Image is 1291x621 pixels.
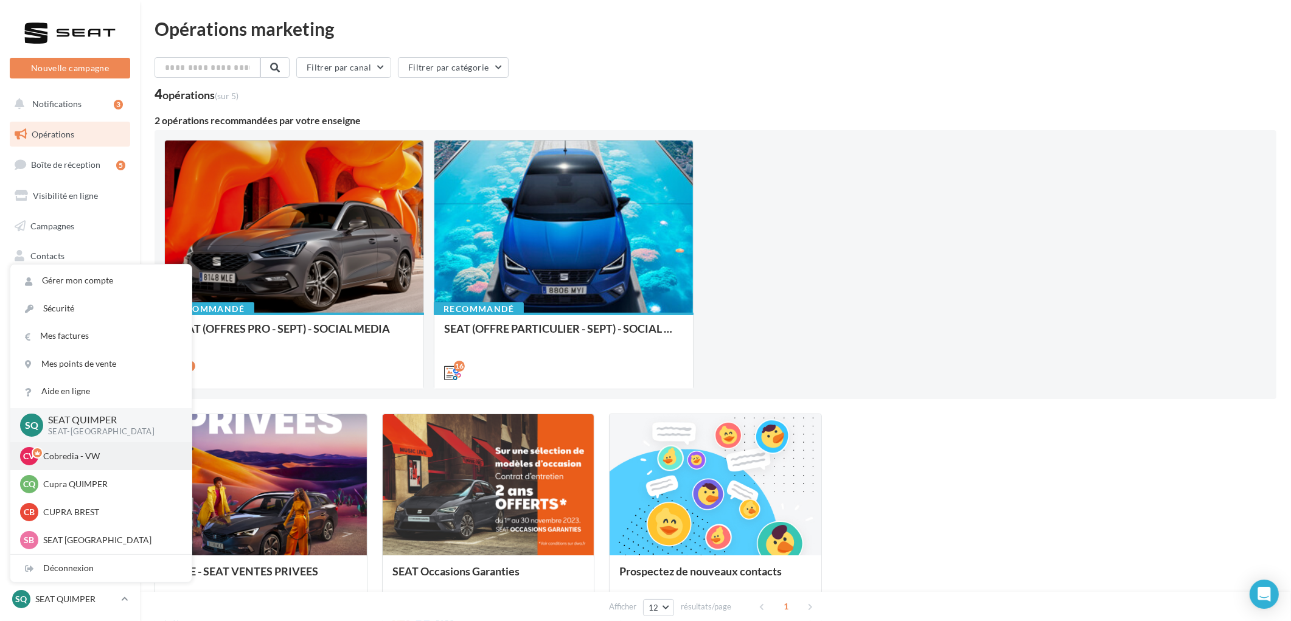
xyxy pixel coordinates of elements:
a: Gérer mon compte [10,267,192,294]
span: CQ [23,478,35,490]
div: 4 [155,88,238,101]
a: Boîte de réception5 [7,151,133,178]
p: SEAT [GEOGRAPHIC_DATA] [43,534,177,546]
a: Aide en ligne [10,378,192,405]
a: Campagnes DataOnDemand [7,375,133,411]
button: Notifications 3 [7,91,128,117]
a: Visibilité en ligne [7,183,133,209]
span: Boîte de réception [31,159,100,170]
div: Recommandé [164,302,254,316]
span: Visibilité en ligne [33,190,98,201]
span: résultats/page [681,601,731,612]
a: Opérations [7,122,133,147]
span: (sur 5) [215,91,238,101]
span: 12 [649,603,659,612]
span: Contacts [30,251,64,261]
p: CUPRA BREST [43,506,177,518]
button: Nouvelle campagne [10,58,130,78]
div: SEAT (OFFRE PARTICULIER - SEPT) - SOCIAL MEDIA [444,322,683,347]
div: 2 opérations recommandées par votre enseigne [155,116,1276,125]
span: SQ [25,418,38,432]
div: Recommandé [434,302,524,316]
span: SQ [16,593,27,605]
div: Open Intercom Messenger [1250,580,1279,609]
a: Contacts [7,243,133,269]
span: Afficher [609,601,636,612]
button: Filtrer par canal [296,57,391,78]
div: SOME - SEAT VENTES PRIVEES [165,565,357,589]
div: Prospectez de nouveaux contacts [619,565,812,589]
a: SQ SEAT QUIMPER [10,588,130,611]
p: Cupra QUIMPER [43,478,177,490]
button: 12 [643,599,674,616]
a: Campagnes [7,213,133,239]
a: Médiathèque [7,274,133,299]
a: Calendrier [7,304,133,330]
div: SEAT (OFFRES PRO - SEPT) - SOCIAL MEDIA [175,322,414,347]
a: Mes factures [10,322,192,350]
span: CB [24,506,35,518]
span: 1 [776,597,796,616]
a: Sécurité [10,295,192,322]
div: 16 [454,361,465,372]
p: Cobredia - VW [43,450,177,462]
div: opérations [162,89,238,100]
p: SEAT QUIMPER [35,593,116,605]
a: PLV et print personnalisable [7,334,133,370]
div: 5 [116,161,125,170]
div: SEAT Occasions Garanties [392,565,585,589]
div: Déconnexion [10,555,192,582]
span: SB [24,534,35,546]
span: Notifications [32,99,82,109]
p: SEAT-[GEOGRAPHIC_DATA] [48,426,172,437]
div: Opérations marketing [155,19,1276,38]
a: Mes points de vente [10,350,192,378]
span: CV [24,450,35,462]
span: Opérations [32,129,74,139]
span: Campagnes [30,220,74,231]
p: SEAT QUIMPER [48,413,172,427]
div: 3 [114,100,123,109]
button: Filtrer par catégorie [398,57,509,78]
